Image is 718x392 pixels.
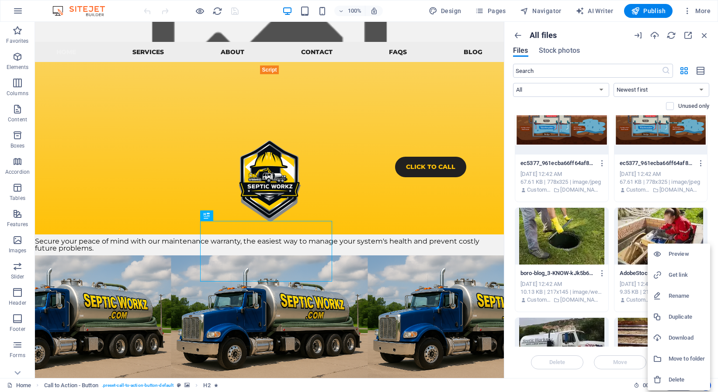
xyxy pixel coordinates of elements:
[669,291,705,301] h6: Rename
[669,249,705,259] h6: Preview
[669,375,705,385] h6: Delete
[669,312,705,322] h6: Duplicate
[669,333,705,343] h6: Download
[669,270,705,280] h6: Get link
[669,354,705,364] h6: Move to folder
